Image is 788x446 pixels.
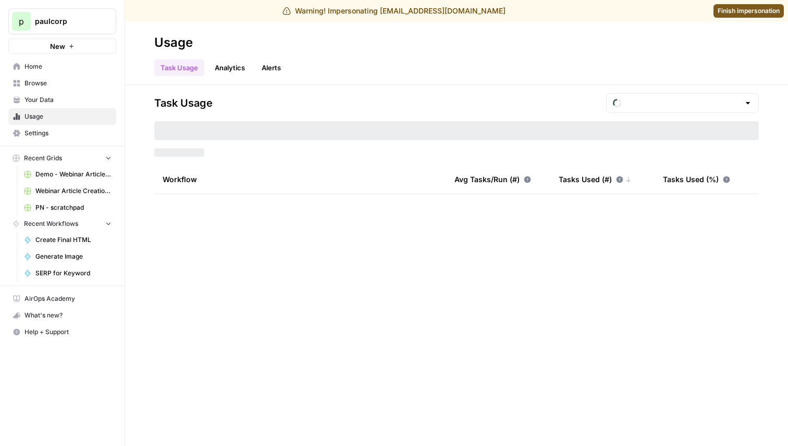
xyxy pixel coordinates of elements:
span: New [50,41,65,52]
a: Your Data [8,92,116,108]
span: Recent Grids [24,154,62,163]
div: What's new? [9,308,116,323]
div: Avg Tasks/Run (#) [454,165,531,194]
div: Tasks Used (#) [559,165,632,194]
div: Warning! Impersonating [EMAIL_ADDRESS][DOMAIN_NAME] [282,6,506,16]
a: Analytics [208,59,251,76]
span: Help + Support [24,327,112,337]
a: Generate Image [19,248,116,265]
button: New [8,39,116,54]
span: p [19,15,24,28]
a: Home [8,58,116,75]
div: Usage [154,34,193,51]
span: Settings [24,129,112,138]
a: AirOps Academy [8,290,116,307]
a: Finish impersonation [713,4,784,18]
span: Usage [24,112,112,121]
button: Recent Grids [8,150,116,166]
span: paulcorp [35,16,98,27]
a: SERP for Keyword [19,265,116,282]
span: Create Final HTML [35,235,112,245]
a: Settings [8,125,116,142]
span: AirOps Academy [24,294,112,303]
span: Finish impersonation [718,6,780,16]
span: Browse [24,79,112,88]
span: Demo - Webinar Article Creation [35,170,112,179]
span: Recent Workflows [24,219,78,228]
span: Task Usage [154,96,213,110]
a: Alerts [255,59,287,76]
a: PN - scratchpad [19,199,116,216]
span: Home [24,62,112,71]
span: Generate Image [35,252,112,261]
button: What's new? [8,307,116,324]
button: Workspace: paulcorp [8,8,116,34]
span: PN - scratchpad [35,203,112,212]
a: Create Final HTML [19,232,116,248]
a: Browse [8,75,116,92]
div: Tasks Used (%) [663,165,730,194]
a: Demo - Webinar Article Creation [19,166,116,183]
a: Usage [8,108,116,125]
span: SERP for Keyword [35,269,112,278]
span: Your Data [24,95,112,105]
a: Task Usage [154,59,204,76]
a: Webinar Article Creation - Tabs [19,183,116,199]
span: Webinar Article Creation - Tabs [35,186,112,196]
button: Help + Support [8,324,116,340]
div: Workflow [163,165,438,194]
button: Recent Workflows [8,216,116,232]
